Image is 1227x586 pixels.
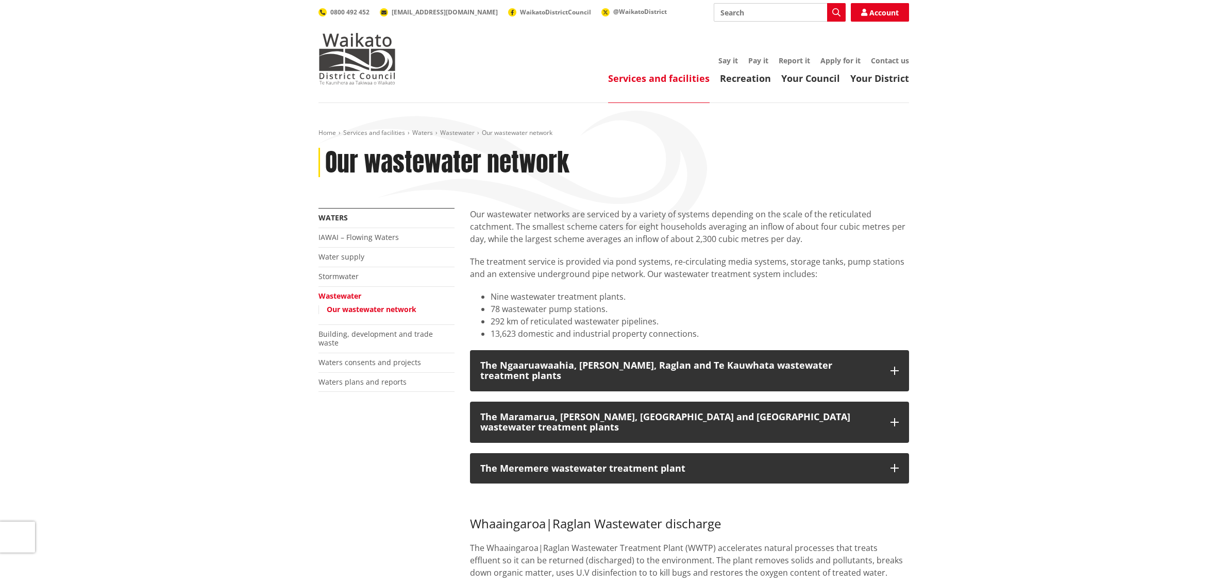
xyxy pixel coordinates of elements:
a: Building, development and trade waste [318,329,433,348]
a: @WaikatoDistrict [601,7,667,16]
button: The Maramarua, [PERSON_NAME], [GEOGRAPHIC_DATA] and [GEOGRAPHIC_DATA] wastewater treatment plants [470,402,909,443]
span: 0800 492 452 [330,8,369,16]
a: Your Council [781,72,840,84]
button: The Meremere wastewater treatment plant [470,453,909,484]
a: Contact us [871,56,909,65]
div: The Meremere wastewater treatment plant [480,463,880,474]
li: 292 km of reticulated wastewater pipelines. [491,315,909,328]
a: Your District [850,72,909,84]
a: IAWAI – Flowing Waters [318,232,399,242]
a: Say it [718,56,738,65]
li: 78 wastewater pump stations. [491,303,909,315]
div: The Maramarua, [PERSON_NAME], [GEOGRAPHIC_DATA] and [GEOGRAPHIC_DATA] wastewater treatment plants [480,412,880,433]
h1: Our wastewater network [325,148,569,178]
li: Nine wastewater treatment plants. [491,290,909,303]
a: WaikatoDistrictCouncil [508,8,591,16]
a: 0800 492 452 [318,8,369,16]
p: Our wastewater networks are serviced by a variety of systems depending on the scale of the reticu... [470,208,909,245]
a: Our wastewater network [327,304,416,314]
a: Report it [779,56,810,65]
a: Services and facilities [343,128,405,137]
a: Pay it [748,56,768,65]
span: @WaikatoDistrict [613,7,667,16]
a: Recreation [720,72,771,84]
a: Waters [318,213,348,222]
div: The Ngaaruawaahia, [PERSON_NAME], Raglan and Te Kauwhata wastewater treatment plants [480,360,880,381]
img: Waikato District Council - Te Kaunihera aa Takiwaa o Waikato [318,33,396,84]
a: Apply for it [820,56,861,65]
button: The Ngaaruawaahia, [PERSON_NAME], Raglan and Te Kauwhata wastewater treatment plants [470,350,909,391]
input: Search input [714,3,846,22]
a: Wastewater [440,128,475,137]
a: Home [318,128,336,137]
a: Account [851,3,909,22]
nav: breadcrumb [318,129,909,137]
span: Our wastewater network [482,128,552,137]
p: The Whaaingaroa|Raglan Wastewater Treatment Plant (WWTP) accelerates natural processes that treat... [470,542,909,579]
a: [EMAIL_ADDRESS][DOMAIN_NAME] [380,8,498,16]
a: Water supply [318,252,364,262]
p: The treatment service is provided via pond systems, re-circulating media systems, storage tanks, ... [470,255,909,280]
span: [EMAIL_ADDRESS][DOMAIN_NAME] [392,8,498,16]
span: WaikatoDistrictCouncil [520,8,591,16]
a: Wastewater [318,291,361,301]
h3: Whaaingaroa|Raglan Wastewater discharge [470,516,909,531]
a: Stormwater [318,271,359,281]
a: Waters plans and reports [318,377,407,387]
a: Waters consents and projects [318,357,421,367]
a: Services and facilities [608,72,710,84]
li: 13,623 domestic and industrial property connections. [491,328,909,340]
a: Waters [412,128,433,137]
